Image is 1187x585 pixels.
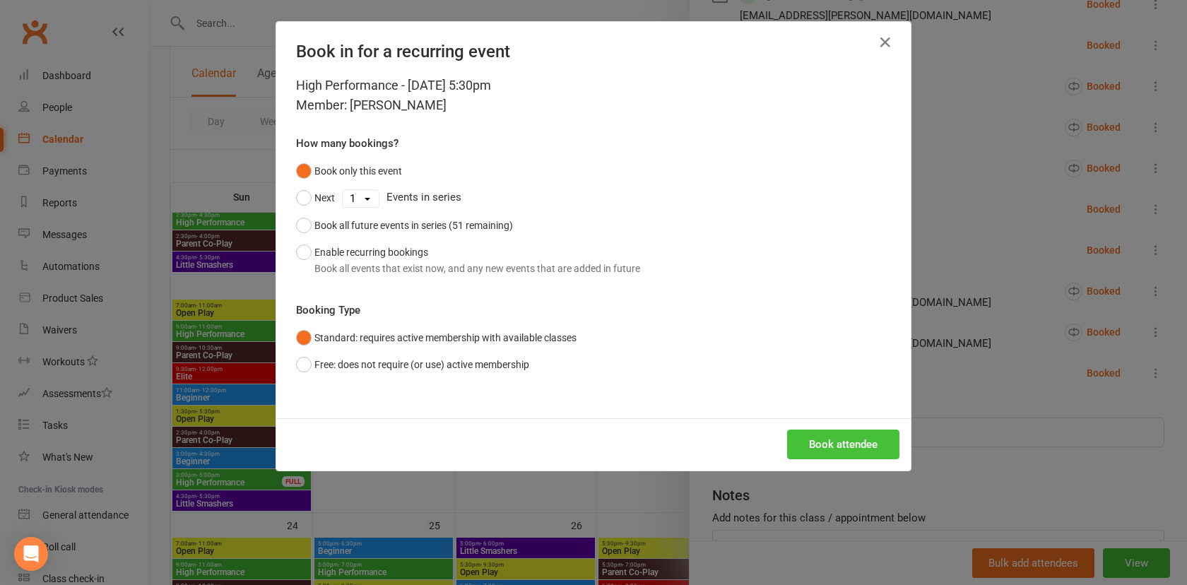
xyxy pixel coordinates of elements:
[296,184,891,211] div: Events in series
[14,537,48,571] div: Open Intercom Messenger
[314,261,640,276] div: Book all events that exist now, and any new events that are added in future
[296,135,398,152] label: How many bookings?
[296,239,640,282] button: Enable recurring bookingsBook all events that exist now, and any new events that are added in future
[296,351,529,378] button: Free: does not require (or use) active membership
[874,31,897,54] button: Close
[296,42,891,61] h4: Book in for a recurring event
[296,158,402,184] button: Book only this event
[314,218,513,233] div: Book all future events in series (51 remaining)
[296,302,360,319] label: Booking Type
[296,184,335,211] button: Next
[296,212,513,239] button: Book all future events in series (51 remaining)
[787,430,899,459] button: Book attendee
[296,324,577,351] button: Standard: requires active membership with available classes
[296,76,891,115] div: High Performance - [DATE] 5:30pm Member: [PERSON_NAME]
